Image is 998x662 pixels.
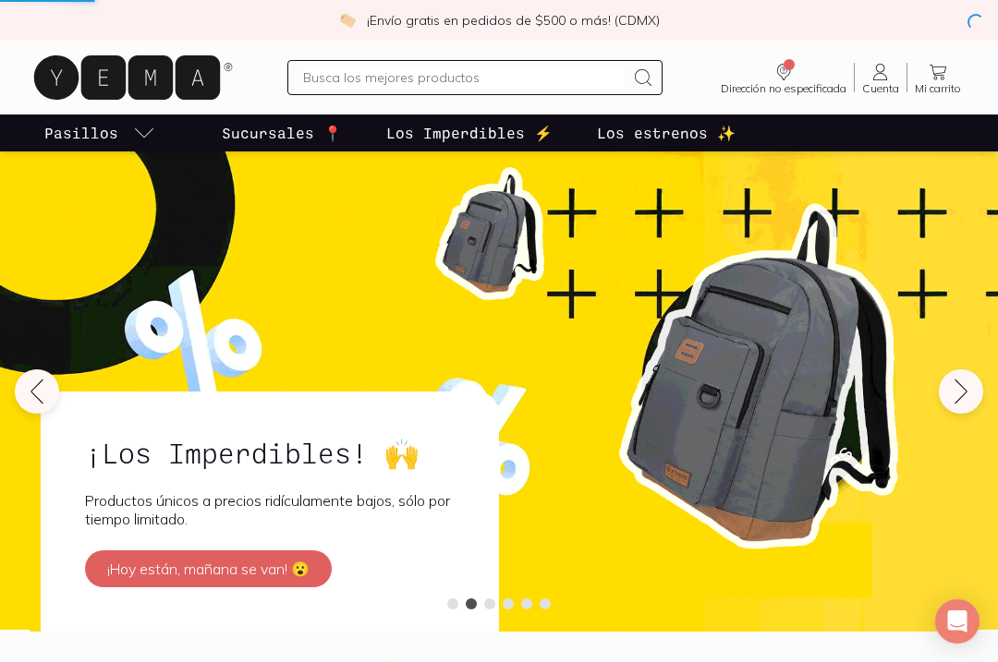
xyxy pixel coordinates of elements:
[855,61,907,94] a: Cuenta
[386,122,553,144] p: Los Imperdibles ⚡️
[713,61,854,94] a: Dirección no especificada
[303,66,625,89] input: Busca los mejores productos
[44,122,118,144] p: Pasillos
[222,122,342,144] p: Sucursales 📍
[907,61,968,94] a: Mi carrito
[41,391,499,632] a: ¡Los Imperdibles! 🙌Productos únicos a precios ridículamente bajos, sólo por tiempo limitado.¡Hoy ...
[915,83,961,94] span: Mi carrito
[41,114,159,151] a: pasillo-todos-link
[593,114,739,151] a: Los estrenos ✨
[597,122,736,144] p: Los estrenos ✨
[85,491,455,528] p: Productos únicos a precios ridículamente bajos, sólo por tiempo limitado.
[935,599,980,644] div: Open Intercom Messenger
[218,114,346,151] a: Sucursales 📍
[367,11,660,30] p: ¡Envío gratis en pedidos de $500 o más! (CDMX)
[85,436,455,469] h2: ¡Los Imperdibles! 🙌
[85,550,332,587] button: ¡Hoy están, mañana se van! 😮
[862,83,899,94] span: Cuenta
[721,83,846,94] span: Dirección no especificada
[383,114,556,151] a: Los Imperdibles ⚡️
[339,12,356,29] img: check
